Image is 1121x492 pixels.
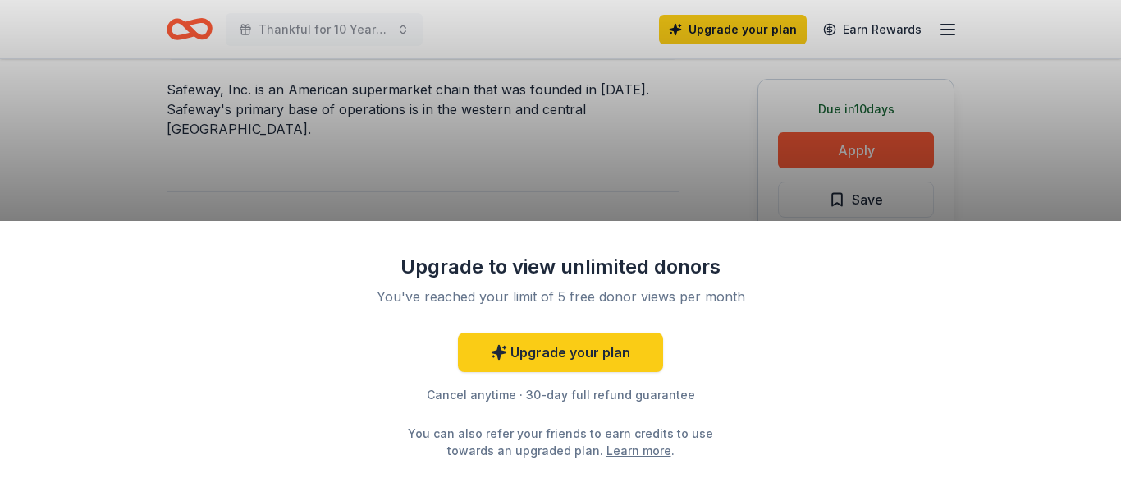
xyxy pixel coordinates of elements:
div: You can also refer your friends to earn credits to use towards an upgraded plan. . [393,425,728,459]
div: Upgrade to view unlimited donors [347,254,774,280]
a: Learn more [606,442,671,459]
div: You've reached your limit of 5 free donor views per month [367,287,754,306]
div: Cancel anytime · 30-day full refund guarantee [347,385,774,405]
a: Upgrade your plan [458,333,663,372]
